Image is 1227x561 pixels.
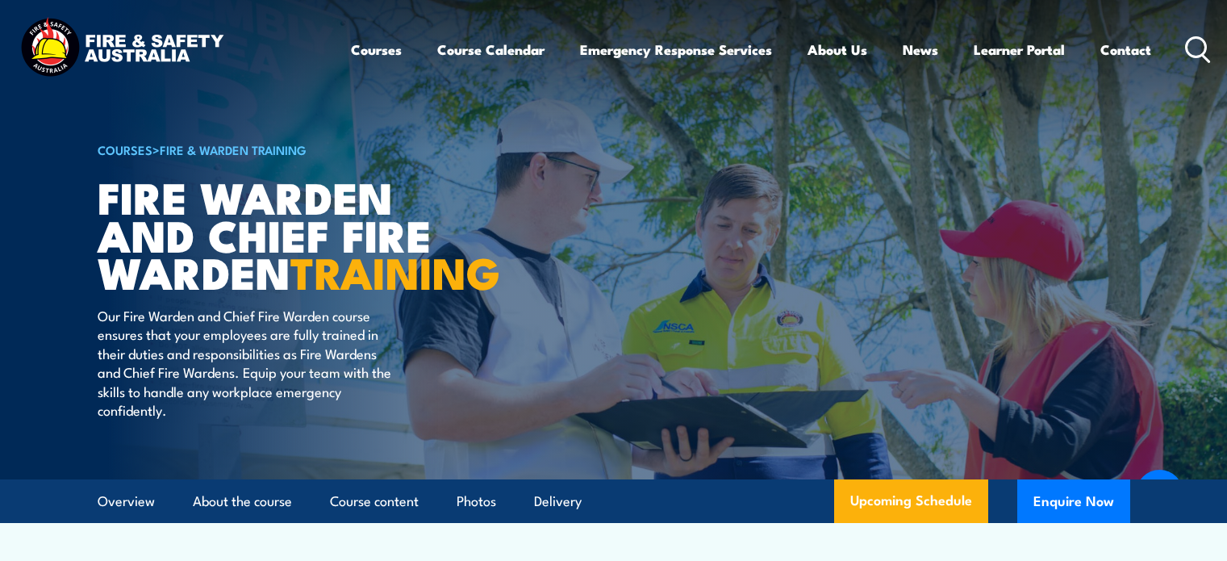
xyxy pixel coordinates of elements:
a: Contact [1100,28,1151,71]
h1: Fire Warden and Chief Fire Warden [98,178,496,291]
a: Learner Portal [974,28,1065,71]
a: About the course [193,480,292,523]
p: Our Fire Warden and Chief Fire Warden course ensures that your employees are fully trained in the... [98,306,392,419]
a: Courses [351,28,402,71]
a: Course content [330,480,419,523]
a: News [903,28,938,71]
button: Enquire Now [1017,479,1130,523]
a: Overview [98,480,155,523]
a: Course Calendar [437,28,545,71]
a: Fire & Warden Training [160,140,307,158]
h6: > [98,140,496,159]
a: COURSES [98,140,152,158]
a: About Us [808,28,867,71]
a: Photos [457,480,496,523]
a: Upcoming Schedule [834,479,988,523]
strong: TRAINING [290,237,500,304]
a: Emergency Response Services [580,28,772,71]
a: Delivery [534,480,582,523]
